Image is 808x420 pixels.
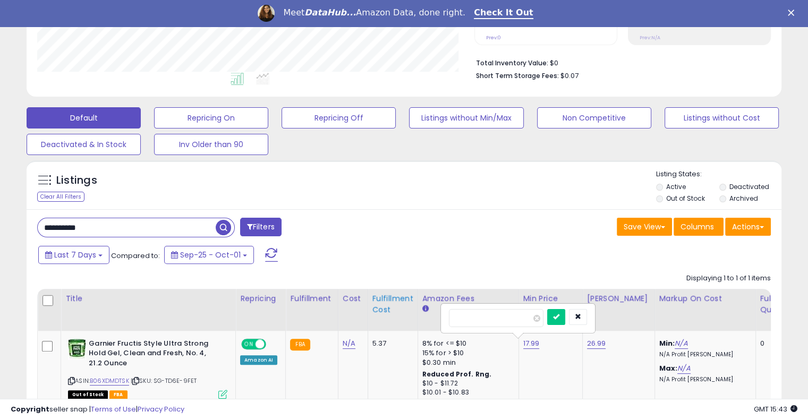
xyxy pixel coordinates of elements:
[282,107,396,128] button: Repricing Off
[675,338,687,349] a: N/A
[54,250,96,260] span: Last 7 Days
[729,194,758,203] label: Archived
[659,363,678,373] b: Max:
[474,7,533,19] a: Check It Out
[654,289,755,331] th: The percentage added to the cost of goods (COGS) that forms the calculator for Min & Max prices.
[659,351,747,358] p: N/A Profit [PERSON_NAME]
[760,293,797,315] div: Fulfillable Quantity
[68,339,86,360] img: 41xZ2z10s4L._SL40_.jpg
[240,293,281,304] div: Repricing
[587,293,650,304] div: [PERSON_NAME]
[65,293,231,304] div: Title
[11,404,49,414] strong: Copyright
[343,293,363,304] div: Cost
[283,7,465,18] div: Meet Amazon Data, done right.
[180,250,241,260] span: Sep-25 - Oct-01
[666,182,686,191] label: Active
[109,390,127,399] span: FBA
[111,251,160,261] span: Compared to:
[422,304,429,314] small: Amazon Fees.
[422,339,511,348] div: 8% for <= $10
[665,107,779,128] button: Listings without Cost
[674,218,724,236] button: Columns
[258,5,275,22] img: Profile image for Georgie
[242,339,256,348] span: ON
[677,363,690,374] a: N/A
[27,107,141,128] button: Default
[154,107,268,128] button: Repricing On
[729,182,769,191] label: Deactivated
[265,339,282,348] span: OFF
[656,169,781,179] p: Listing States:
[164,246,254,264] button: Sep-25 - Oct-01
[523,293,578,304] div: Min Price
[372,293,413,315] div: Fulfillment Cost
[659,293,751,304] div: Markup on Cost
[372,339,410,348] div: 5.37
[725,218,771,236] button: Actions
[409,107,523,128] button: Listings without Min/Max
[422,348,511,358] div: 15% for > $10
[686,273,771,284] div: Displaying 1 to 1 of 1 items
[422,370,492,379] b: Reduced Prof. Rng.
[422,293,514,304] div: Amazon Fees
[38,246,109,264] button: Last 7 Days
[523,338,540,349] a: 17.99
[131,376,197,385] span: | SKU: SG-TD6E-9FET
[11,405,184,415] div: seller snap | |
[617,218,672,236] button: Save View
[27,134,141,155] button: Deactivated & In Stock
[304,7,356,18] i: DataHub...
[587,338,606,349] a: 26.99
[476,58,548,67] b: Total Inventory Value:
[760,339,793,348] div: 0
[681,221,714,232] span: Columns
[37,192,84,202] div: Clear All Filters
[56,173,97,188] h5: Listings
[68,339,227,398] div: ASIN:
[476,56,763,68] li: $0
[560,71,579,81] span: $0.07
[138,404,184,414] a: Privacy Policy
[240,355,277,365] div: Amazon AI
[290,339,310,350] small: FBA
[476,71,559,80] b: Short Term Storage Fees:
[422,388,511,397] div: $10.01 - $10.83
[486,35,501,41] small: Prev: 0
[754,404,797,414] span: 2025-10-9 15:43 GMT
[68,390,108,399] span: All listings that are currently out of stock and unavailable for purchase on Amazon
[240,218,282,236] button: Filters
[640,35,660,41] small: Prev: N/A
[89,339,218,371] b: Garnier Fructis Style Ultra Strong Hold Gel, Clean and Fresh, No. 4, 21.2 Ounce
[666,194,705,203] label: Out of Stock
[343,338,355,349] a: N/A
[659,338,675,348] b: Min:
[90,376,129,385] a: B06XDMDTSK
[537,107,651,128] button: Non Competitive
[154,134,268,155] button: Inv Older than 90
[422,379,511,388] div: $10 - $11.72
[659,376,747,383] p: N/A Profit [PERSON_NAME]
[91,404,136,414] a: Terms of Use
[788,10,798,16] div: Close
[290,293,333,304] div: Fulfillment
[422,358,511,367] div: $0.30 min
